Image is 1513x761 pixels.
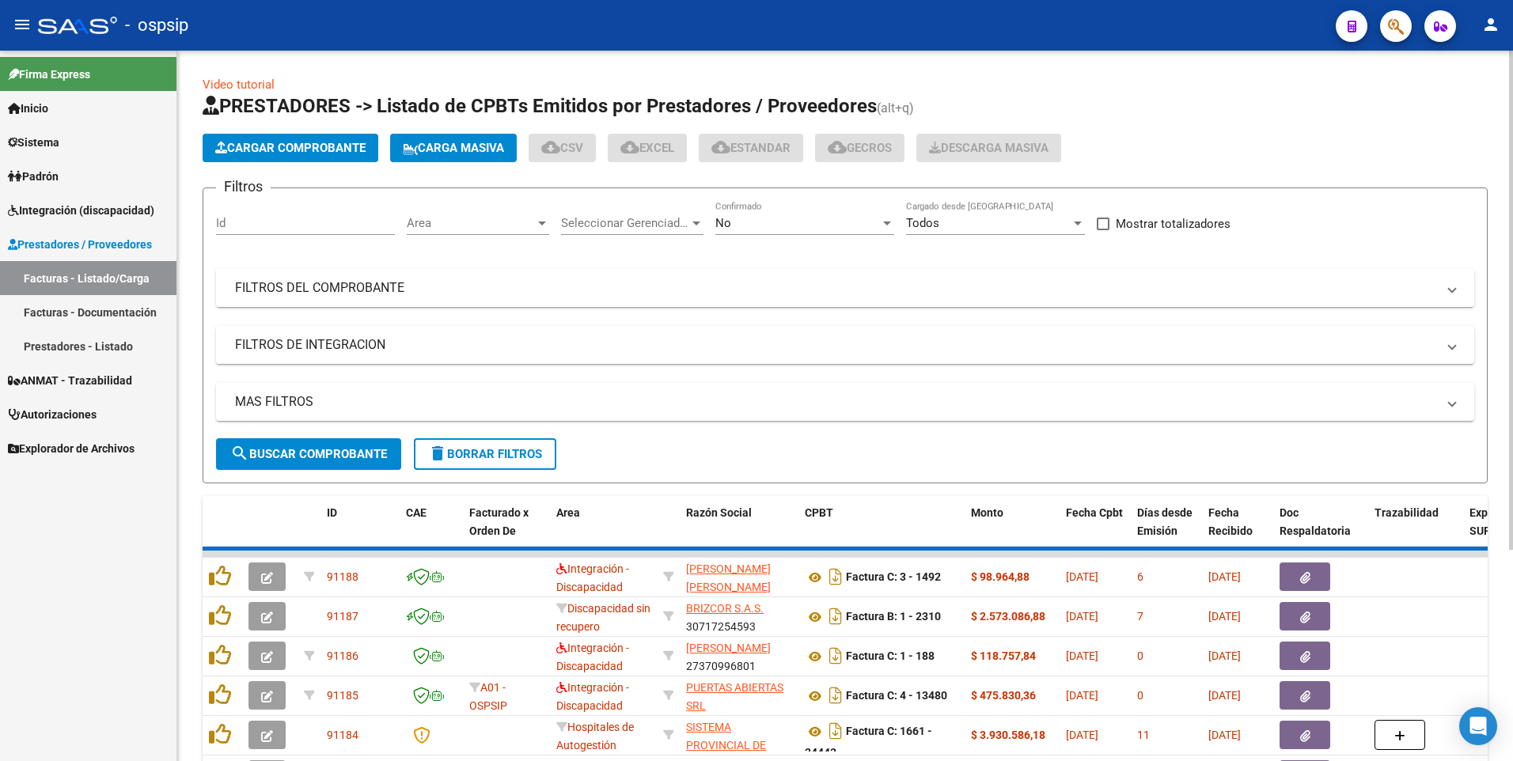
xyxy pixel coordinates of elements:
mat-icon: cloud_download [828,138,847,157]
span: Inicio [8,100,48,117]
mat-icon: search [230,444,249,463]
span: (alt+q) [877,100,914,115]
span: [DATE] [1066,610,1098,623]
datatable-header-cell: ID [320,496,400,566]
datatable-header-cell: Monto [965,496,1060,566]
i: Descargar documento [825,564,846,589]
span: Integración - Discapacidad [556,642,629,672]
span: 7 [1137,610,1143,623]
span: Gecros [828,141,892,155]
app-download-masive: Descarga masiva de comprobantes (adjuntos) [916,134,1061,162]
span: Razón Social [686,506,752,519]
span: Discapacidad sin recupero [556,602,650,633]
i: Descargar documento [825,683,846,708]
mat-icon: cloud_download [620,138,639,157]
span: Estandar [711,141,791,155]
mat-icon: delete [428,444,447,463]
button: Descarga Masiva [916,134,1061,162]
div: Open Intercom Messenger [1459,707,1497,745]
span: - ospsip [125,8,188,43]
span: Descarga Masiva [929,141,1048,155]
span: Explorador de Archivos [8,440,135,457]
span: ANMAT - Trazabilidad [8,372,132,389]
button: CSV [529,134,596,162]
span: Trazabilidad [1375,506,1439,519]
span: [DATE] [1066,570,1098,583]
datatable-header-cell: Facturado x Orden De [463,496,550,566]
span: 91184 [327,729,358,741]
span: Integración - Discapacidad [556,562,629,593]
mat-expansion-panel-header: FILTROS DEL COMPROBANTE [216,269,1474,307]
button: Borrar Filtros [414,438,556,470]
h3: Filtros [216,176,271,198]
span: [DATE] [1208,570,1241,583]
button: Buscar Comprobante [216,438,401,470]
span: 0 [1137,689,1143,702]
span: Seleccionar Gerenciador [561,216,689,230]
span: Integración - Discapacidad [556,681,629,712]
span: [PERSON_NAME] [PERSON_NAME] [686,562,771,593]
button: Carga Masiva [390,134,517,162]
span: [DATE] [1208,729,1241,741]
mat-icon: person [1481,15,1500,34]
span: Mostrar totalizadores [1116,214,1230,233]
strong: Factura B: 1 - 2310 [846,611,941,623]
span: Todos [906,216,939,230]
span: Fecha Cpbt [1066,506,1123,519]
span: [DATE] [1208,649,1241,662]
datatable-header-cell: Días desde Emisión [1131,496,1202,566]
mat-expansion-panel-header: MAS FILTROS [216,383,1474,421]
strong: $ 2.573.086,88 [971,610,1045,623]
i: Descargar documento [825,604,846,629]
div: 30691822849 [686,718,792,752]
span: 91187 [327,610,358,623]
span: CSV [541,141,583,155]
span: A01 - OSPSIP [469,681,507,712]
span: Borrar Filtros [428,447,542,461]
strong: Factura C: 1 - 188 [846,650,935,663]
span: Firma Express [8,66,90,83]
span: Carga Masiva [403,141,504,155]
span: Integración (discapacidad) [8,202,154,219]
span: [DATE] [1066,689,1098,702]
span: [DATE] [1208,610,1241,623]
span: ID [327,506,337,519]
button: Estandar [699,134,803,162]
span: Sistema [8,134,59,151]
datatable-header-cell: Trazabilidad [1368,496,1463,566]
div: 27325580270 [686,560,792,593]
strong: Factura C: 3 - 1492 [846,571,941,584]
span: Autorizaciones [8,406,97,423]
span: EXCEL [620,141,674,155]
div: 30717254593 [686,600,792,633]
span: Facturado x Orden De [469,506,529,537]
span: PRESTADORES -> Listado de CPBTs Emitidos por Prestadores / Proveedores [203,95,877,117]
span: Area [556,506,580,519]
button: EXCEL [608,134,687,162]
strong: Factura C: 4 - 13480 [846,690,947,702]
span: BRIZCOR S.A.S. [686,602,764,615]
datatable-header-cell: CPBT [798,496,965,566]
span: 11 [1137,729,1150,741]
button: Cargar Comprobante [203,134,378,162]
span: Padrón [8,168,59,185]
mat-panel-title: MAS FILTROS [235,393,1436,411]
div: 30714816361 [686,679,792,712]
strong: Factura C: 1661 - 34443 [805,725,932,759]
span: CAE [406,506,427,519]
span: [DATE] [1208,689,1241,702]
mat-icon: cloud_download [541,138,560,157]
span: Cargar Comprobante [215,141,366,155]
span: Fecha Recibido [1208,506,1253,537]
span: [PERSON_NAME] [686,642,771,654]
span: Area [407,216,535,230]
span: 91185 [327,689,358,702]
span: [DATE] [1066,649,1098,662]
span: 91188 [327,570,358,583]
mat-panel-title: FILTROS DE INTEGRACION [235,336,1436,354]
span: [DATE] [1066,729,1098,741]
mat-icon: menu [13,15,32,34]
button: Gecros [815,134,904,162]
span: Prestadores / Proveedores [8,236,152,253]
span: 91186 [327,649,358,662]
